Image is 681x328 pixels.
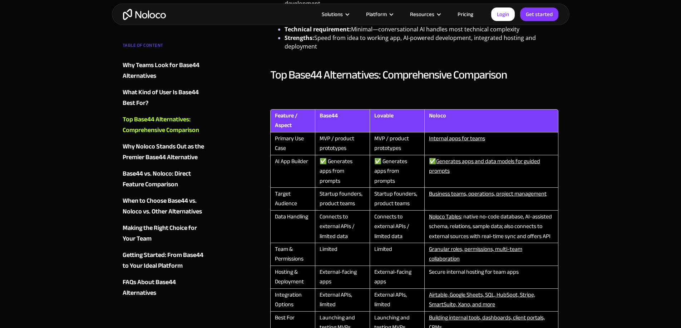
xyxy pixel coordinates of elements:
[315,289,370,312] td: External APIs, limited
[357,10,401,19] div: Platform
[401,10,449,19] div: Resources
[285,34,559,51] li: Speed from idea to working app, AI-powered development, integrated hosting and deployment
[315,243,370,266] td: Limited
[315,211,370,243] td: Connects to external APIs / limited data
[123,40,209,54] div: TABLE OF CONTENT
[123,168,209,190] a: Base44 vs. Noloco: Direct Feature Comparison
[424,266,559,289] td: Secure internal hosting for team apps
[370,266,424,289] td: External-facing apps
[424,109,559,132] th: Noloco
[370,243,424,266] td: Limited
[370,109,424,132] th: Lovable
[313,10,357,19] div: Solutions
[370,155,424,188] td: ✅ Generates apps from prompts
[315,132,370,155] td: MVP / product prototypes
[270,188,315,211] td: Target Audience
[315,266,370,289] td: External-facing apps
[366,10,387,19] div: Platform
[424,211,559,243] td: : native no-code database, AI-assisted schema, relations, sample data; also connects to external ...
[370,289,424,312] td: External APIs, limited
[315,109,370,132] th: Base44
[429,244,522,264] a: Granular roles, permissions, multi-team collaboration
[123,9,166,20] a: home
[270,109,315,132] th: Feature / Aspect
[270,155,315,188] td: AI App Builder
[270,132,315,155] td: Primary Use Case
[285,25,351,33] strong: Technical requirement:
[285,25,559,34] li: Minimal—conversational AI handles most technical complexity
[410,10,434,19] div: Resources
[123,196,209,217] a: When to Choose Base44 vs. Noloco vs. Other Alternatives
[123,250,209,271] a: Getting Started: From Base44 to Your Ideal Platform
[123,141,209,163] a: Why Noloco Stands Out as the Premier Base44 Alternative
[270,68,559,82] h2: Top Base44 Alternatives: Comprehensive Comparison
[491,7,515,21] a: Login
[429,211,461,222] a: Noloco Tables
[322,10,343,19] div: Solutions
[123,114,209,136] a: Top Base44 Alternatives: Comprehensive Comparison
[270,211,315,243] td: Data Handling
[315,155,370,188] td: ✅ Generates apps from prompts
[123,87,209,109] a: What Kind of User Is Base44 Best For?
[429,188,547,199] a: Business teams, operations, project management
[449,10,482,19] a: Pricing
[123,223,209,244] a: Making the Right Choice for Your Team
[370,211,424,243] td: Connects to external APIs / limited data
[520,7,558,21] a: Get started
[370,188,424,211] td: Startup founders, product teams
[123,277,209,298] a: FAQs About Base44 Alternatives
[424,155,559,188] td: ✅
[429,133,485,144] a: Internal apps for teams
[429,156,540,176] a: Generates apps and data models for guided prompts
[315,188,370,211] td: Startup founders, product teams
[270,266,315,289] td: Hosting & Deployment
[429,289,535,310] a: Airtable, Google Sheets, SQL, HubSpot, Stripe, SmartSuite, Xano, and more
[270,289,315,312] td: Integration Options
[370,132,424,155] td: MVP / product prototypes
[123,60,209,81] a: Why Teams Look for Base44 Alternatives
[270,243,315,266] td: Team & Permissions
[285,34,314,42] strong: Strengths:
